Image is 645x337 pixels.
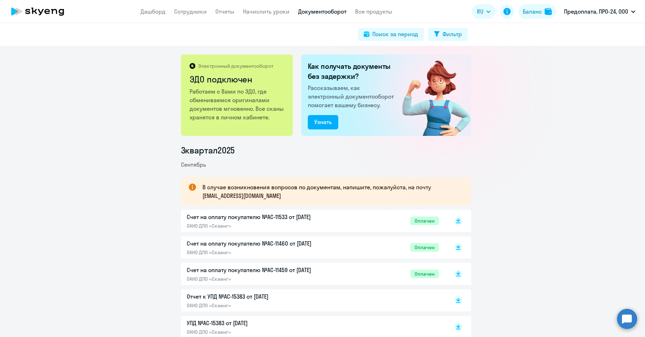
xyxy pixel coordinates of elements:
[443,30,462,38] div: Фильтр
[190,73,285,85] h2: ЭДО подключен
[308,61,397,81] h2: Как получать документы без задержки?
[372,30,418,38] div: Поиск за период
[314,118,332,126] div: Узнать
[140,8,166,15] a: Дашборд
[564,7,628,16] p: Предоплата, ПРО-24, ООО
[187,319,439,335] a: УПД №AC-15383 от [DATE]ОАНО ДПО «Скаенг»
[410,270,439,278] span: Оплачен
[187,223,337,229] p: ОАНО ДПО «Скаенг»
[187,302,337,309] p: ОАНО ДПО «Скаенг»
[519,4,556,19] button: Балансbalance
[410,243,439,252] span: Оплачен
[187,239,337,248] p: Счет на оплату покупателю №AC-11460 от [DATE]
[187,266,337,274] p: Счет на оплату покупателю №AC-11459 от [DATE]
[181,161,206,168] span: Сентябрь
[187,213,337,221] p: Счет на оплату покупателю №AC-11533 от [DATE]
[298,8,347,15] a: Документооборот
[187,239,439,256] a: Счет на оплату покупателю №AC-11460 от [DATE]ОАНО ДПО «Скаенг»Оплачен
[391,54,471,136] img: connected
[187,249,337,256] p: ОАНО ДПО «Скаенг»
[181,144,471,156] li: 3 квартал 2025
[410,217,439,225] span: Оплачен
[187,213,439,229] a: Счет на оплату покупателю №AC-11533 от [DATE]ОАНО ДПО «Скаенг»Оплачен
[187,319,337,327] p: УПД №AC-15383 от [DATE]
[187,292,337,301] p: Отчет к УПД №AC-15383 от [DATE]
[308,84,397,109] p: Рассказываем, как электронный документооборот помогает вашему бизнесу.
[198,63,273,69] p: Электронный документооборот
[215,8,234,15] a: Отчеты
[477,7,483,16] span: RU
[190,87,285,122] p: Работаем с Вами по ЭДО, где обмениваемся оригиналами документов мгновенно. Все сканы хранятся в л...
[187,292,439,309] a: Отчет к УПД №AC-15383 от [DATE]ОАНО ДПО «Скаенг»
[472,4,496,19] button: RU
[187,276,337,282] p: ОАНО ДПО «Скаенг»
[545,8,552,15] img: balance
[308,115,338,129] button: Узнать
[523,7,542,16] div: Баланс
[202,183,458,200] p: В случае возникновения вопросов по документам, напишите, пожалуйста, на почту [EMAIL_ADDRESS][DOM...
[187,266,439,282] a: Счет на оплату покупателю №AC-11459 от [DATE]ОАНО ДПО «Скаенг»Оплачен
[243,8,290,15] a: Начислить уроки
[355,8,392,15] a: Все продукты
[428,28,468,41] button: Фильтр
[174,8,207,15] a: Сотрудники
[187,329,337,335] p: ОАНО ДПО «Скаенг»
[358,28,424,41] button: Поиск за период
[560,3,639,20] button: Предоплата, ПРО-24, ООО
